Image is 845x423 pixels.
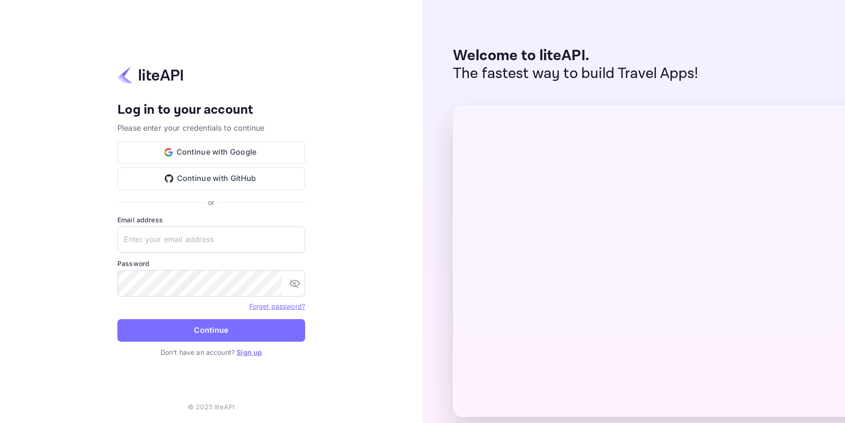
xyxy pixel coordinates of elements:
input: Enter your email address [117,227,305,253]
button: Continue with Google [117,141,305,164]
p: Welcome to liteAPI. [453,47,699,65]
a: Forget password? [249,302,305,310]
a: Sign up [237,348,262,356]
p: © 2025 liteAPI [188,402,235,412]
label: Password [117,258,305,268]
button: Continue [117,319,305,342]
p: Please enter your credentials to continue [117,122,305,133]
button: toggle password visibility [285,274,304,293]
label: Email address [117,215,305,225]
img: liteapi [117,66,183,84]
p: or [208,197,214,207]
p: Don't have an account? [117,347,305,357]
button: Continue with GitHub [117,167,305,190]
h4: Log in to your account [117,102,305,118]
a: Forget password? [249,301,305,311]
p: The fastest way to build Travel Apps! [453,65,699,83]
